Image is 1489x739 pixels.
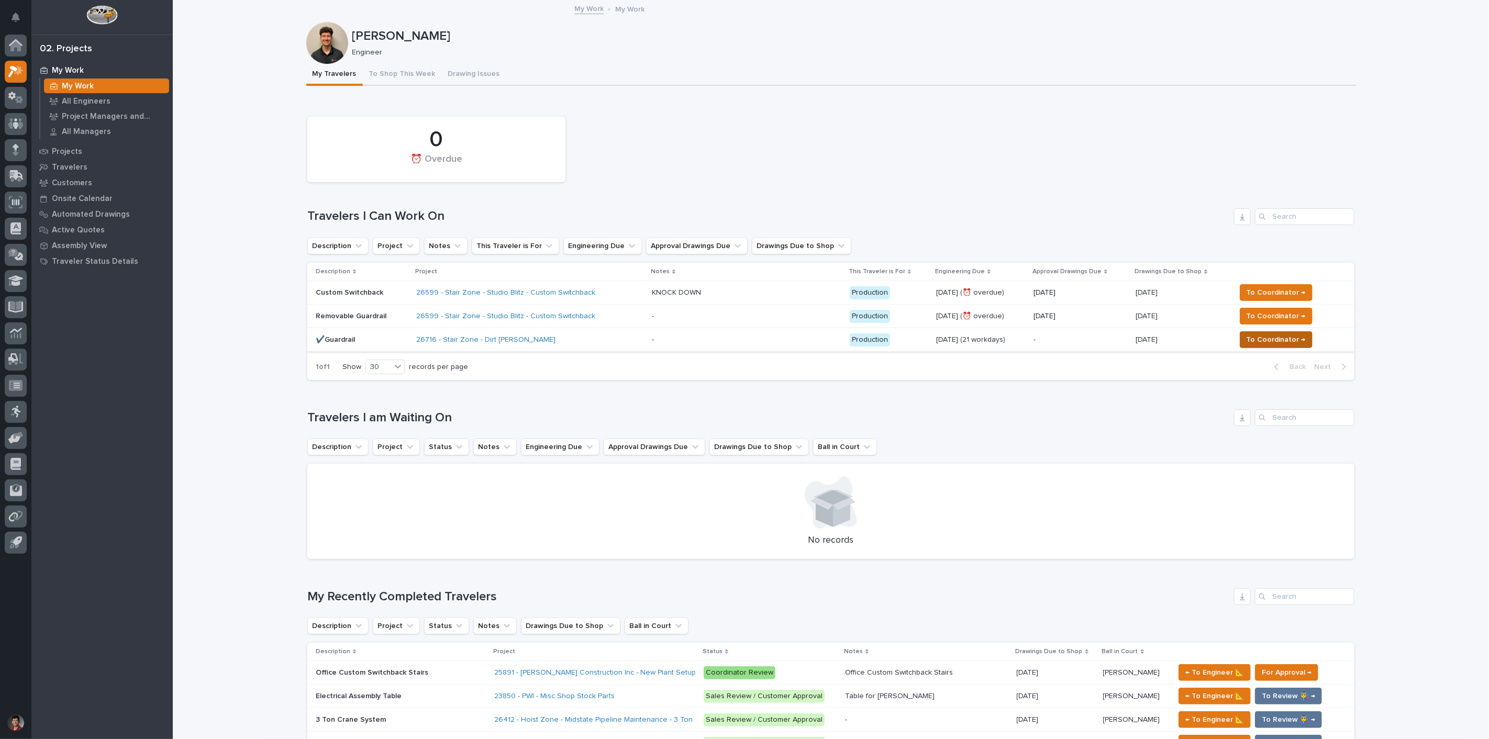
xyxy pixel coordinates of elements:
a: 26599 - Stair Zone - Studio Blitz - Custom Switchback [416,288,595,297]
p: ✔️Guardrail [316,335,408,344]
p: No records [320,535,1342,546]
p: Description [316,646,350,657]
a: My Work [40,79,173,93]
p: Assembly View [52,241,107,251]
p: Notes [844,646,863,657]
input: Search [1255,588,1354,605]
a: Customers [31,175,173,191]
button: Ball in Court [813,439,877,455]
button: Notifications [5,6,27,28]
tr: Electrical Assembly TableElectrical Assembly Table 23850 - PWI - Misc Shop Stock Parts Sales Revi... [307,685,1354,708]
button: Ball in Court [625,618,688,634]
button: Status [424,439,469,455]
button: users-avatar [5,712,27,734]
tr: ✔️Guardrail26716 - Stair Zone - Dirt [PERSON_NAME] - Production[DATE] (21 workdays)-[DATE][DATE] ... [307,328,1354,352]
button: ← To Engineer 📐 [1179,664,1251,681]
p: [DATE] (⏰ overdue) [936,312,1025,321]
div: Production [850,333,890,346]
span: ← To Engineer 📐 [1185,713,1244,726]
p: [DATE] [1034,312,1127,321]
button: Notes [473,439,517,455]
p: [DATE] (21 workdays) [936,335,1025,344]
tr: Office Custom Switchback StairsOffice Custom Switchback Stairs 25891 - [PERSON_NAME] Construction... [307,661,1354,685]
button: Project [373,439,420,455]
button: ← To Engineer 📐 [1179,711,1251,728]
button: Drawings Due to Shop [709,439,809,455]
button: Project [373,238,420,254]
a: Project Managers and Engineers [40,109,173,124]
div: Coordinator Review [704,666,775,679]
p: Drawings Due to Shop [1135,266,1202,277]
button: Drawings Due to Shop [521,618,620,634]
h1: Travelers I Can Work On [307,209,1230,224]
span: For Approval → [1262,666,1312,679]
button: Next [1310,362,1354,372]
p: Project [493,646,515,657]
div: - [845,715,847,724]
div: Search [1255,409,1354,426]
div: Production [850,310,890,323]
button: Description [307,238,369,254]
p: My Work [62,82,94,91]
p: 1 of 1 [307,354,338,380]
div: Production [850,286,890,299]
a: Projects [31,143,173,159]
span: To Coordinator → [1247,286,1306,299]
tr: Custom Switchback26599 - Stair Zone - Studio Blitz - Custom Switchback KNOCK DOWN Production[DATE... [307,281,1354,305]
p: Travelers [52,163,87,172]
p: Projects [52,147,82,156]
div: Search [1255,208,1354,225]
p: Show [342,363,361,372]
a: All Managers [40,124,173,139]
p: [PERSON_NAME] [1103,713,1162,724]
a: 26599 - Stair Zone - Studio Blitz - Custom Switchback [416,312,595,321]
p: Engineering Due [935,266,985,277]
tr: Removable Guardrail26599 - Stair Zone - Studio Blitz - Custom Switchback - Production[DATE] (⏰ ov... [307,305,1354,328]
p: [DATE] [1136,333,1160,344]
div: ⏰ Overdue [325,154,548,176]
button: To Coordinator → [1240,284,1313,301]
p: [DATE] [1136,286,1160,297]
span: Next [1314,362,1337,372]
span: ← To Engineer 📐 [1185,690,1244,702]
span: To Coordinator → [1247,310,1306,322]
div: Office Custom Switchback Stairs [845,668,953,677]
button: Notes [473,618,517,634]
div: 02. Projects [40,43,92,55]
p: Ball in Court [1102,646,1138,657]
span: Back [1283,362,1306,372]
div: KNOCK DOWN [652,288,701,297]
p: Approval Drawings Due [1032,266,1102,277]
p: Removable Guardrail [316,312,408,321]
button: To Shop This Week [363,64,442,86]
div: 0 [325,127,548,153]
p: Notes [651,266,670,277]
a: All Engineers [40,94,173,108]
button: To Review 👨‍🏭 → [1255,688,1322,704]
p: [DATE] [1017,690,1041,701]
button: To Review 👨‍🏭 → [1255,711,1322,728]
p: Onsite Calendar [52,194,113,204]
span: To Review 👨‍🏭 → [1262,690,1315,702]
p: Drawings Due to Shop [1016,646,1083,657]
p: Project Managers and Engineers [62,112,165,121]
a: 26412 - Hoist Zone - Midstate Pipeline Maintenance - 3 Ton Crane System [494,715,742,724]
p: All Engineers [62,97,110,106]
a: My Work [574,2,604,14]
div: - [652,335,654,344]
button: My Travelers [306,64,363,86]
span: To Review 👨‍🏭 → [1262,713,1315,726]
a: Traveler Status Details [31,253,173,269]
div: Notifications [13,13,27,29]
button: This Traveler is For [472,238,559,254]
img: Workspace Logo [86,5,117,25]
div: Sales Review / Customer Approval [704,713,825,726]
p: [DATE] [1017,666,1041,677]
p: Project [415,266,437,277]
button: Project [373,618,420,634]
p: 3 Ton Crane System [316,713,388,724]
p: Engineer [352,48,1348,57]
p: [PERSON_NAME] [352,29,1352,44]
a: 23850 - PWI - Misc Shop Stock Parts [494,692,615,701]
